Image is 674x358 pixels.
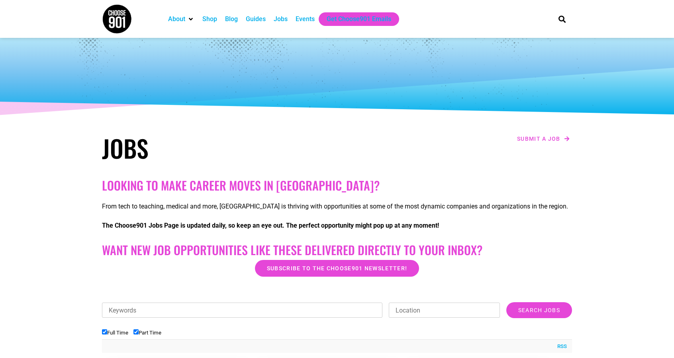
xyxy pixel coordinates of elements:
[506,302,572,318] input: Search Jobs
[102,222,439,229] strong: The Choose901 Jobs Page is updated daily, so keep an eye out. The perfect opportunity might pop u...
[389,303,500,318] input: Location
[102,303,382,318] input: Keywords
[255,260,419,277] a: Subscribe to the Choose901 newsletter!
[102,243,572,257] h2: Want New Job Opportunities like these Delivered Directly to your Inbox?
[164,12,545,26] nav: Main nav
[553,342,567,350] a: RSS
[133,330,161,336] label: Part Time
[267,266,407,271] span: Subscribe to the Choose901 newsletter!
[102,329,107,334] input: Full Time
[202,14,217,24] a: Shop
[556,12,569,26] div: Search
[168,14,185,24] a: About
[327,14,391,24] a: Get Choose901 Emails
[102,178,572,193] h2: Looking to make career moves in [GEOGRAPHIC_DATA]?
[296,14,315,24] a: Events
[102,330,128,336] label: Full Time
[515,134,572,144] a: Submit a job
[246,14,266,24] a: Guides
[225,14,238,24] a: Blog
[274,14,288,24] a: Jobs
[517,136,560,142] span: Submit a job
[102,134,333,162] h1: Jobs
[102,202,572,211] p: From tech to teaching, medical and more, [GEOGRAPHIC_DATA] is thriving with opportunities at some...
[133,329,139,334] input: Part Time
[164,12,198,26] div: About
